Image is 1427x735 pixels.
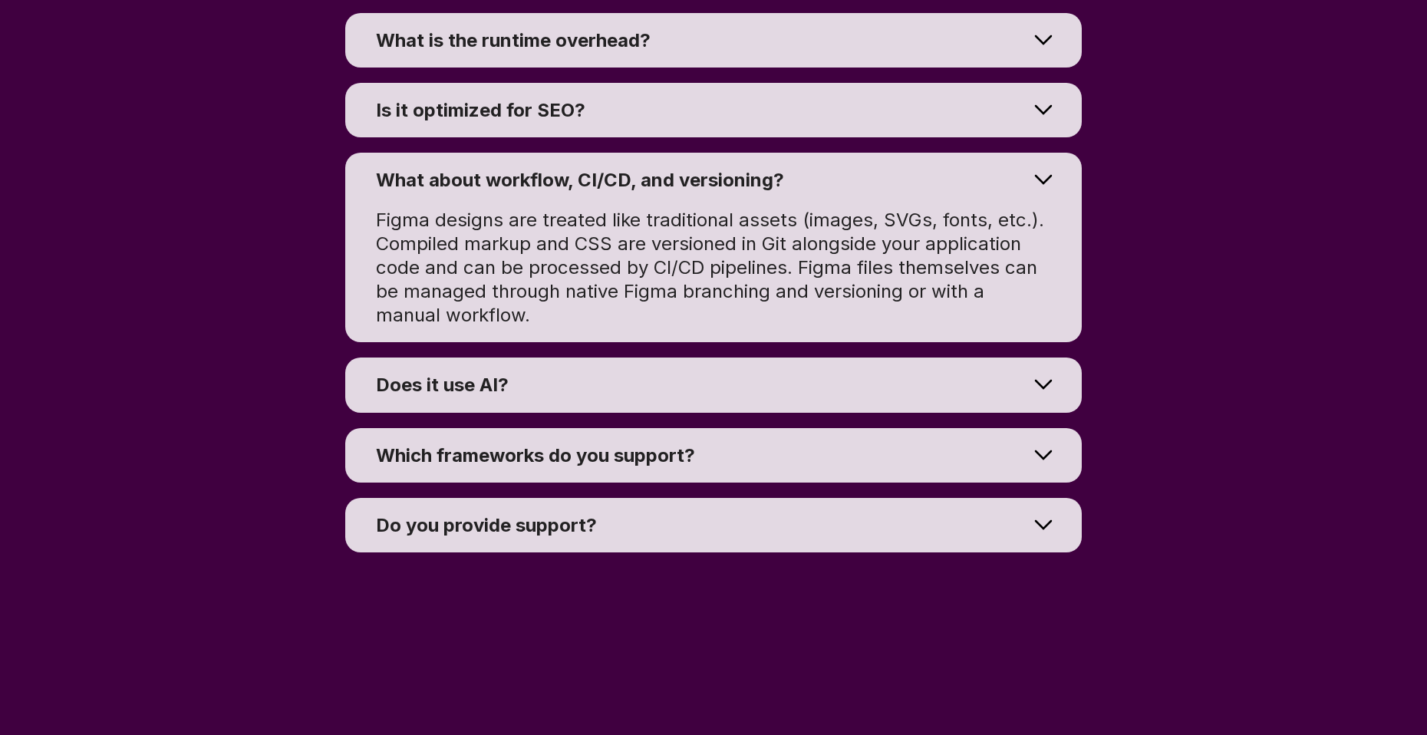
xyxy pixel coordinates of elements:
[345,358,1082,412] summary: Does it use AI?
[376,169,784,191] span: What about workflow, CI/CD, and versioning?
[376,514,597,536] span: Do you provide support?
[376,374,509,396] span: Does it use AI?
[376,99,585,121] span: Is it optimized for SEO?
[376,209,1050,327] span: Figma designs are treated like traditional assets (images, SVGs, fonts, etc.). Compiled markup an...
[345,13,1082,68] summary: What is the runtime overhead?
[345,498,1082,552] summary: Do you provide support?
[345,428,1082,483] summary: Which frameworks do you support?
[376,444,695,466] span: Which frameworks do you support?
[345,83,1082,137] summary: Is it optimized for SEO?
[345,153,1082,207] summary: What about workflow, CI/CD, and versioning?
[376,29,651,51] span: What is the runtime overhead?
